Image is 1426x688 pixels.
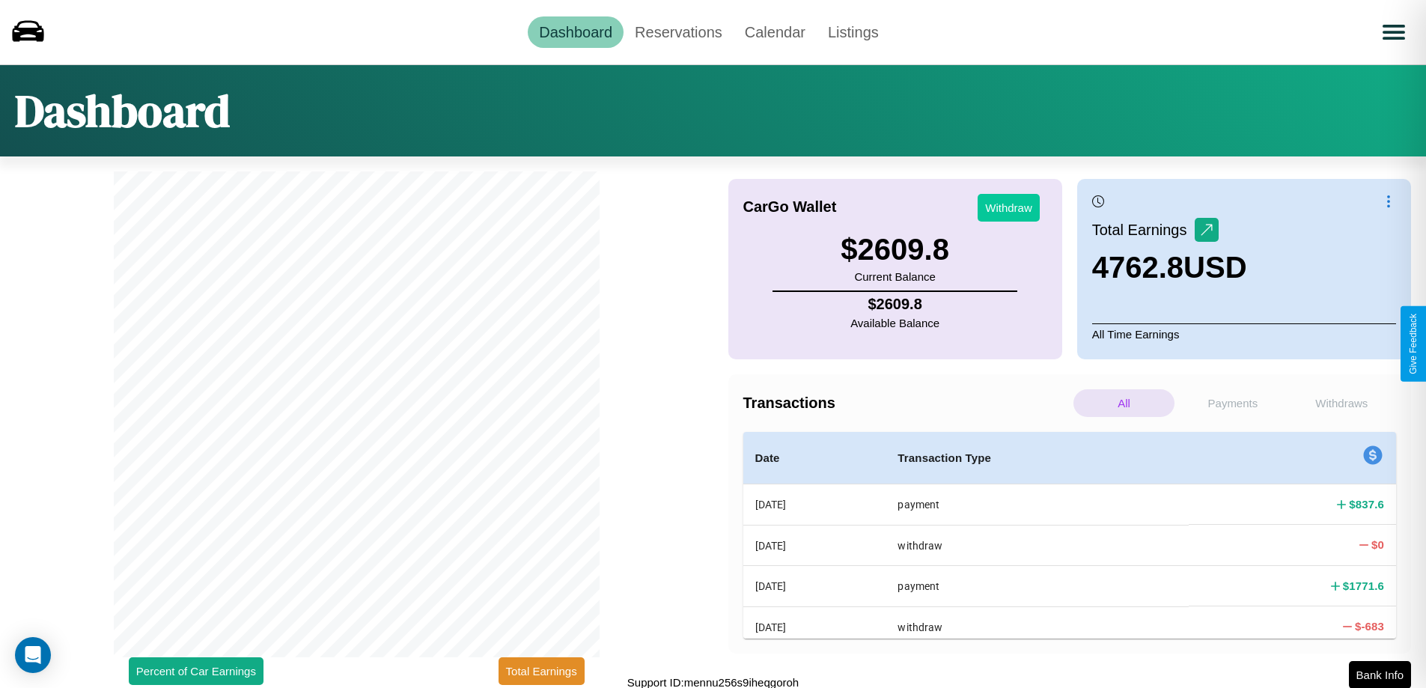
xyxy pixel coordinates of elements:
th: payment [886,566,1189,606]
p: Withdraws [1291,389,1392,417]
p: Current Balance [841,267,949,287]
h4: $ -683 [1355,618,1384,634]
th: withdraw [886,525,1189,565]
h4: $ 2609.8 [850,296,939,313]
th: [DATE] [743,606,886,647]
h3: 4762.8 USD [1092,251,1247,284]
th: withdraw [886,606,1189,647]
p: All [1073,389,1174,417]
p: Payments [1182,389,1283,417]
button: Percent of Car Earnings [129,657,263,685]
h4: $ 0 [1371,537,1384,552]
div: Give Feedback [1408,314,1419,374]
h4: Transactions [743,395,1070,412]
th: [DATE] [743,525,886,565]
h4: $ 837.6 [1349,496,1384,512]
a: Dashboard [528,16,624,48]
h4: Date [755,449,874,467]
h3: $ 2609.8 [841,233,949,267]
th: payment [886,484,1189,526]
h4: Transaction Type [898,449,1177,467]
a: Listings [817,16,890,48]
h4: CarGo Wallet [743,198,837,216]
button: Withdraw [978,194,1040,222]
p: Total Earnings [1092,216,1195,243]
div: Open Intercom Messenger [15,637,51,673]
button: Total Earnings [499,657,585,685]
th: [DATE] [743,484,886,526]
h4: $ 1771.6 [1343,578,1384,594]
h1: Dashboard [15,80,230,141]
a: Reservations [624,16,734,48]
th: [DATE] [743,566,886,606]
a: Calendar [734,16,817,48]
button: Open menu [1373,11,1415,53]
p: All Time Earnings [1092,323,1396,344]
p: Available Balance [850,313,939,333]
